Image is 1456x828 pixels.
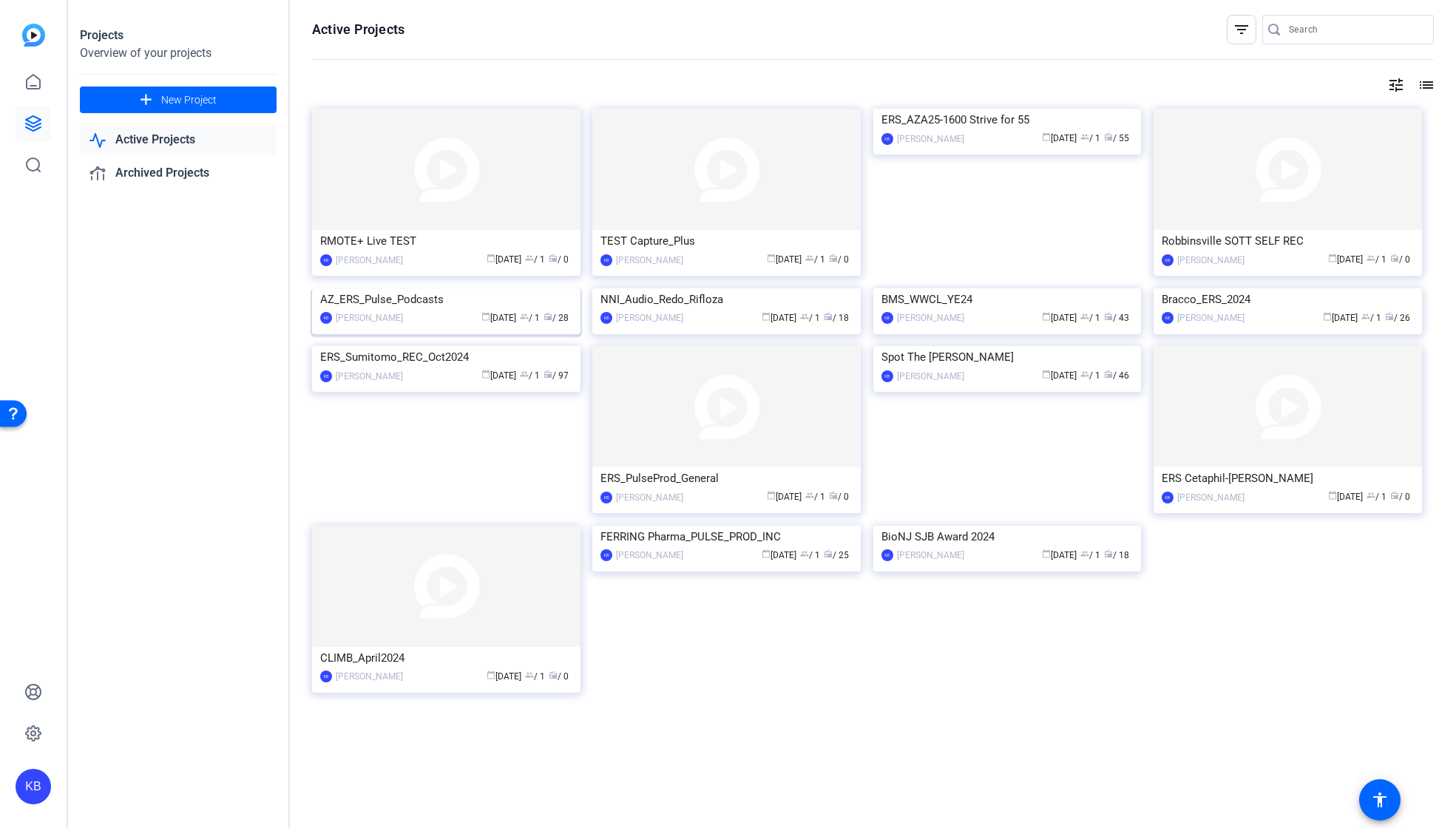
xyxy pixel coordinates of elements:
mat-icon: filter_list [1233,21,1250,38]
span: [DATE] [1328,254,1363,265]
span: group [520,370,529,379]
span: / 1 [520,370,540,381]
span: radio [824,312,833,321]
div: [PERSON_NAME] [616,310,683,325]
span: calendar_today [487,254,495,262]
span: radio [1104,132,1113,141]
span: / 1 [1367,492,1386,502]
span: radio [1104,370,1113,379]
span: / 18 [1104,550,1129,560]
div: ERS_Sumitomo_REC_Oct2024 [320,346,572,368]
span: radio [1385,312,1394,321]
span: group [1361,312,1370,321]
span: group [800,312,809,321]
span: / 1 [1080,370,1100,381]
span: / 46 [1104,370,1129,381]
div: KB [881,312,893,324]
a: Active Projects [80,125,277,155]
span: [DATE] [1042,313,1077,323]
div: NNI_Audio_Redo_Rifloza [600,288,853,310]
span: group [1080,370,1089,379]
div: KB [881,549,893,561]
span: / 1 [1367,254,1386,265]
div: [PERSON_NAME] [336,310,403,325]
div: KB [600,312,612,324]
input: Search [1289,21,1422,38]
span: / 0 [1390,492,1410,502]
span: radio [829,491,838,500]
div: [PERSON_NAME] [336,369,403,384]
div: [PERSON_NAME] [897,310,964,325]
span: [DATE] [487,254,521,265]
div: KB [600,549,612,561]
div: KB [1162,254,1174,266]
div: Overview of your projects [80,44,277,62]
span: / 1 [805,492,825,502]
div: AZ_ERS_Pulse_Podcasts [320,288,572,310]
div: KB [600,492,612,503]
span: radio [1390,254,1399,262]
img: blue-gradient.svg [22,24,45,47]
span: [DATE] [762,550,796,560]
span: calendar_today [481,370,490,379]
span: group [805,491,814,500]
span: calendar_today [1328,254,1337,262]
div: KB [881,370,893,382]
span: / 25 [824,550,849,560]
div: BMS_WWCL_YE24 [881,288,1134,310]
span: / 26 [1385,313,1410,323]
div: Projects [80,27,277,44]
div: [PERSON_NAME] [897,132,964,146]
span: / 18 [824,313,849,323]
span: calendar_today [1042,312,1051,321]
span: group [1367,254,1375,262]
span: group [1080,549,1089,558]
span: [DATE] [1328,492,1363,502]
span: [DATE] [481,313,516,323]
span: [DATE] [1042,370,1077,381]
div: [PERSON_NAME] [1177,490,1245,505]
div: KB [320,312,332,324]
span: group [1367,491,1375,500]
div: [PERSON_NAME] [616,548,683,563]
div: KB [320,671,332,682]
span: radio [1390,491,1399,500]
mat-icon: tune [1387,76,1405,94]
span: / 1 [800,550,820,560]
span: / 43 [1104,313,1129,323]
span: / 1 [1080,550,1100,560]
span: / 1 [1080,133,1100,143]
span: calendar_today [1042,549,1051,558]
div: [PERSON_NAME] [897,369,964,384]
span: / 0 [549,254,569,265]
div: KB [1162,492,1174,503]
span: radio [824,549,833,558]
span: group [805,254,814,262]
span: calendar_today [1323,312,1332,321]
div: [PERSON_NAME] [897,548,964,563]
span: / 55 [1104,133,1129,143]
span: New Project [161,92,217,108]
span: radio [544,370,552,379]
span: [DATE] [1323,313,1358,323]
mat-icon: add [137,91,155,109]
span: calendar_today [762,549,771,558]
span: / 0 [549,671,569,682]
div: BioNJ SJB Award 2024 [881,526,1134,548]
div: KB [16,769,51,804]
span: calendar_today [481,312,490,321]
mat-icon: list [1416,76,1434,94]
span: [DATE] [767,254,802,265]
span: / 1 [1080,313,1100,323]
span: [DATE] [1042,133,1077,143]
button: New Project [80,86,277,113]
div: ERS Cetaphil-[PERSON_NAME] [1162,467,1414,489]
span: / 0 [829,254,849,265]
span: [DATE] [1042,550,1077,560]
span: group [525,671,534,679]
span: radio [544,312,552,321]
div: KB [600,254,612,266]
span: / 1 [520,313,540,323]
div: ERS_AZA25-1600 Strive for 55 [881,109,1134,131]
span: group [1080,132,1089,141]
